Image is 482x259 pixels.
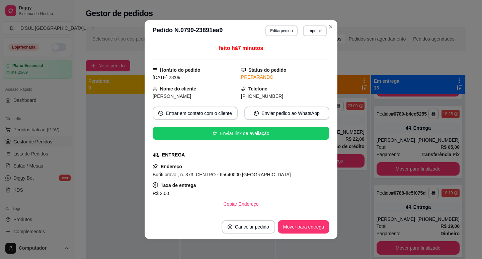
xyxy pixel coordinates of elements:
[153,127,329,140] button: starEnviar link de avaliação
[160,67,200,73] strong: Horário do pedido
[265,25,297,36] button: Editarpedido
[153,93,191,99] span: [PERSON_NAME]
[161,183,196,188] strong: Taxa de entrega
[278,220,329,234] button: Mover para entrega
[325,21,336,32] button: Close
[161,164,182,169] strong: Endereço
[153,86,157,91] span: user
[248,67,287,73] strong: Status do pedido
[222,220,275,234] button: close-circleCancelar pedido
[219,45,263,51] span: feito há 7 minutos
[153,164,158,169] span: pushpin
[241,86,246,91] span: phone
[213,131,217,136] span: star
[153,191,169,196] span: R$ 2,00
[228,224,232,229] span: close-circle
[244,107,329,120] button: whats-appEnviar pedido ao WhatsApp
[162,151,185,158] div: ENTREGA
[241,74,329,81] div: PREPARANDO
[153,68,157,72] span: calendar
[303,25,327,36] button: Imprimir
[153,25,223,36] h3: Pedido N. 0799-23891ea9
[158,111,163,116] span: whats-app
[153,107,238,120] button: whats-appEntrar em contato com o cliente
[153,75,180,80] span: [DATE] 23:09
[254,111,259,116] span: whats-app
[241,68,246,72] span: desktop
[241,93,283,99] span: [PHONE_NUMBER]
[248,86,267,91] strong: Telefone
[153,172,291,177] span: Buriti bravo , n. 373, CENTRO - 65640000 [GEOGRAPHIC_DATA]
[160,86,196,91] strong: Nome do cliente
[153,182,158,188] span: dollar
[218,197,264,211] button: Copiar Endereço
